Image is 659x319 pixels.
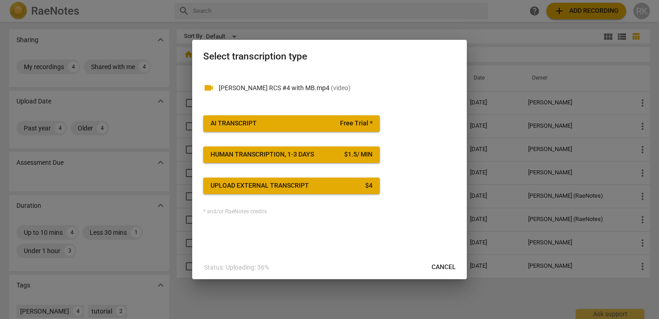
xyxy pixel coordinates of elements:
[432,263,456,272] span: Cancel
[340,119,373,128] span: Free Trial *
[211,181,309,190] div: Upload external transcript
[203,51,456,62] h2: Select transcription type
[203,209,456,215] div: * and/or RaeNotes credits
[344,150,373,159] div: $ 1.5 / min
[211,119,257,128] div: AI Transcript
[203,82,214,93] span: videocam
[331,84,351,92] span: ( video )
[219,83,456,93] p: R. Kreeger RCS #4 with MB.mp4(video)
[204,263,269,272] p: Status: Uploading: 36%
[203,146,380,163] button: Human transcription, 1-3 days$1.5/ min
[424,259,463,276] button: Cancel
[365,181,373,190] div: $ 4
[211,150,314,159] div: Human transcription, 1-3 days
[203,115,380,132] button: AI TranscriptFree Trial *
[203,178,380,194] button: Upload external transcript$4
